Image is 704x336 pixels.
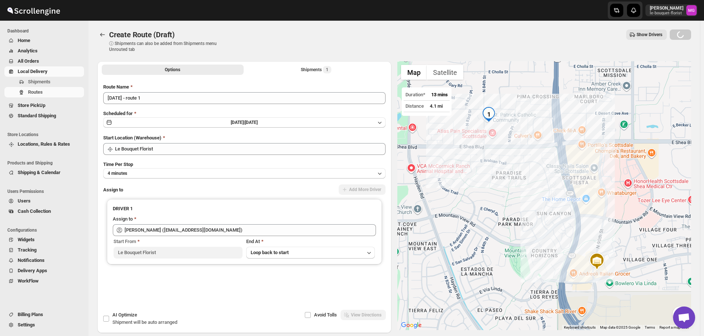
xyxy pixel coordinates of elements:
button: Routes [4,87,84,97]
span: Create Route (Draft) [109,30,175,39]
button: All Route Options [102,65,244,75]
span: Melody Gluth [686,5,697,15]
img: Google [399,321,424,330]
button: Map camera controls [673,306,687,321]
span: [DATE] [245,120,258,125]
span: Shipments [28,79,50,84]
input: Search location [115,143,386,155]
div: Assign to [113,215,133,223]
span: Assign to [103,187,123,193]
span: Start Location (Warehouse) [103,135,161,141]
button: Home [4,35,84,46]
button: Notifications [4,255,84,266]
button: Settings [4,320,84,330]
span: Scheduled for [103,111,133,116]
span: Start From [114,239,136,244]
p: [PERSON_NAME] [650,5,683,11]
div: End At [246,238,375,245]
span: Dashboard [7,28,85,34]
span: 13 mins [431,92,448,97]
button: Show street map [401,65,427,80]
button: Widgets [4,235,84,245]
span: Analytics [18,48,38,53]
span: 4 minutes [108,170,127,176]
text: MG [688,8,695,13]
button: Loop back to start [246,247,375,259]
span: Configurations [7,227,85,233]
button: Show satellite imagery [427,65,463,80]
span: Notifications [18,257,45,263]
button: Cash Collection [4,206,84,217]
span: Widgets [18,237,35,242]
button: User menu [645,4,697,16]
button: Locations, Rules & Rates [4,139,84,149]
img: ScrollEngine [6,1,61,20]
span: Store PickUp [18,103,45,108]
div: All Route Options [97,77,391,309]
button: 4 minutes [103,168,386,179]
span: Options [165,67,180,73]
span: Map data ©2025 Google [600,325,640,329]
div: 1 [481,107,496,122]
span: 1 [326,67,328,73]
span: Local Delivery [18,69,48,74]
span: Shipping & Calendar [18,170,60,175]
span: Delivery Apps [18,268,47,273]
div: Shipments [301,66,331,73]
button: Show Drivers [626,30,667,40]
span: AI Optimize [112,312,137,318]
span: Locations, Rules & Rates [18,141,70,147]
button: Routes [97,30,108,40]
h3: DRIVER 1 [113,205,376,212]
p: ⓘ Shipments can also be added from Shipments menu Unrouted tab [109,41,225,52]
span: Shipment will be auto arranged [112,319,177,325]
span: Distance [405,103,424,109]
button: Keyboard shortcuts [564,325,596,330]
button: Billing Plans [4,309,84,320]
button: All Orders [4,56,84,66]
span: Billing Plans [18,312,43,317]
span: Show Drivers [637,32,662,38]
span: Duration* [405,92,425,97]
p: le-bouquet-florist [650,11,683,15]
span: WorkFlow [18,278,39,284]
span: [DATE] | [231,120,245,125]
span: Routes [28,89,43,95]
a: Terms (opens in new tab) [645,325,655,329]
span: All Orders [18,58,39,64]
span: Route Name [103,84,129,90]
span: Home [18,38,30,43]
span: Cash Collection [18,208,51,214]
span: Users Permissions [7,188,85,194]
span: Loop back to start [251,250,289,255]
button: [DATE]|[DATE] [103,117,386,128]
button: Selected Shipments [245,65,387,75]
button: Shipping & Calendar [4,167,84,178]
button: Delivery Apps [4,266,84,276]
span: Store Locations [7,132,85,138]
span: Avoid Tolls [314,312,337,318]
span: Tracking [18,247,36,253]
a: Open this area in Google Maps (opens a new window) [399,321,424,330]
span: Settings [18,322,35,328]
input: Search assignee [125,224,376,236]
span: Products and Shipping [7,160,85,166]
span: Standard Shipping [18,113,56,118]
span: Time Per Stop [103,162,133,167]
button: Analytics [4,46,84,56]
button: Users [4,196,84,206]
a: Open chat [673,306,695,329]
a: Report a map error [659,325,689,329]
span: 4.1 mi [430,103,443,109]
button: Tracking [4,245,84,255]
span: Users [18,198,31,204]
button: WorkFlow [4,276,84,286]
button: Shipments [4,77,84,87]
input: Eg: Bengaluru Route [103,92,386,104]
